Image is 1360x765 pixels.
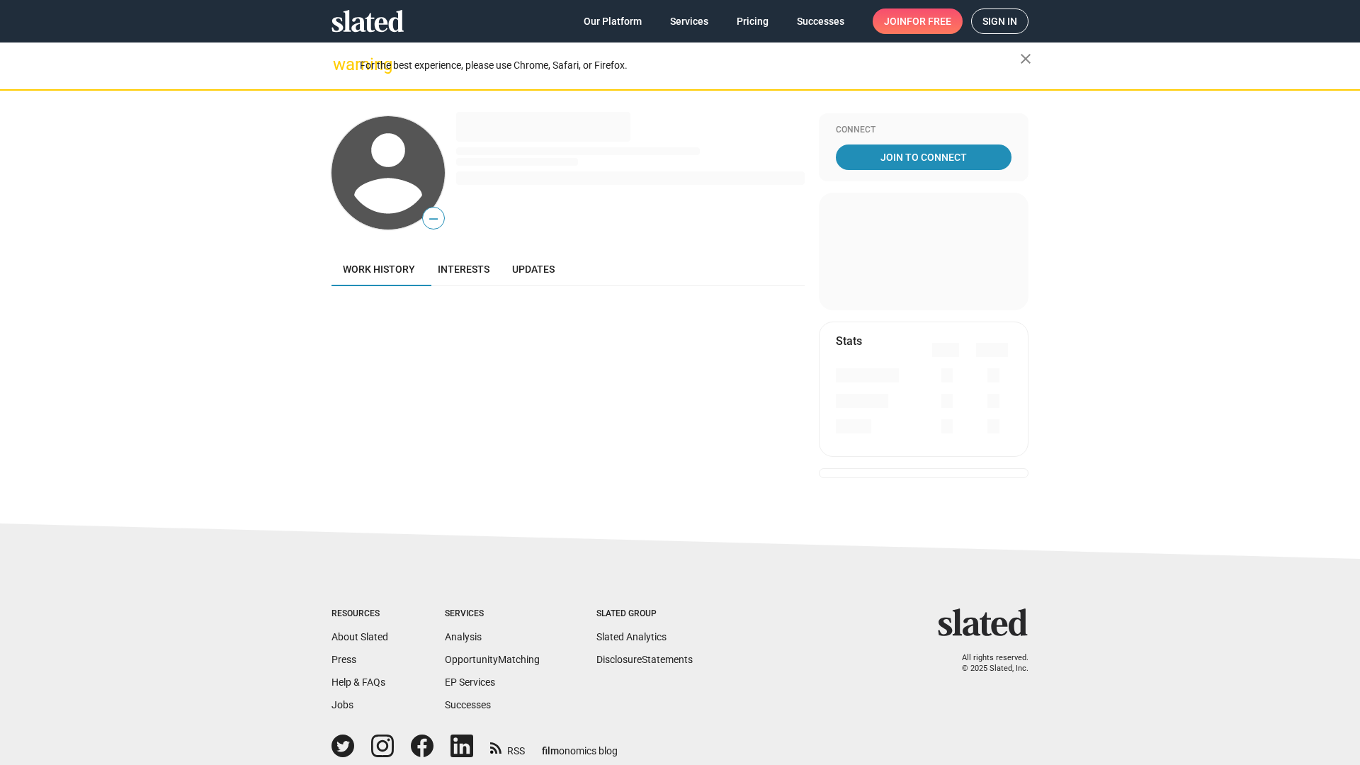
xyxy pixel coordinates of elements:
span: film [542,745,559,756]
span: Successes [797,8,844,34]
span: Join [884,8,951,34]
div: Resources [331,608,388,620]
a: Interests [426,252,501,286]
a: RSS [490,736,525,758]
div: For the best experience, please use Chrome, Safari, or Firefox. [360,56,1020,75]
a: OpportunityMatching [445,654,540,665]
div: Slated Group [596,608,693,620]
div: Services [445,608,540,620]
span: Sign in [982,9,1017,33]
span: — [423,210,444,228]
a: Jobs [331,699,353,710]
a: filmonomics blog [542,733,618,758]
span: Pricing [737,8,769,34]
a: Join To Connect [836,144,1011,170]
a: Updates [501,252,566,286]
span: for free [907,8,951,34]
a: Sign in [971,8,1028,34]
a: Work history [331,252,426,286]
a: About Slated [331,631,388,642]
div: Connect [836,125,1011,136]
span: Work history [343,263,415,275]
span: Our Platform [584,8,642,34]
span: Interests [438,263,489,275]
p: All rights reserved. © 2025 Slated, Inc. [947,653,1028,674]
a: Our Platform [572,8,653,34]
a: Successes [786,8,856,34]
span: Services [670,8,708,34]
a: Slated Analytics [596,631,667,642]
a: Pricing [725,8,780,34]
span: Join To Connect [839,144,1009,170]
span: Updates [512,263,555,275]
mat-icon: close [1017,50,1034,67]
mat-card-title: Stats [836,334,862,348]
a: EP Services [445,676,495,688]
a: Services [659,8,720,34]
mat-icon: warning [333,56,350,73]
a: Analysis [445,631,482,642]
a: DisclosureStatements [596,654,693,665]
a: Joinfor free [873,8,963,34]
a: Help & FAQs [331,676,385,688]
a: Press [331,654,356,665]
a: Successes [445,699,491,710]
